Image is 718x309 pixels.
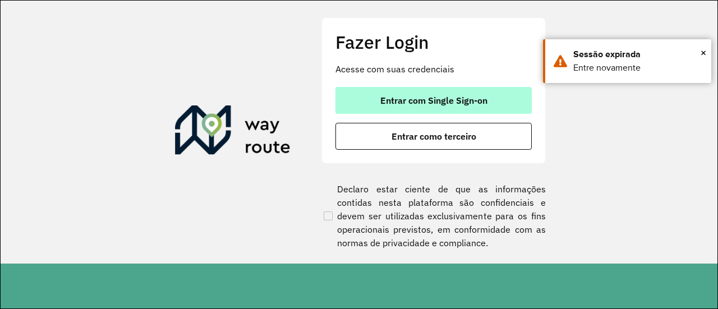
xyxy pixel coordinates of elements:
[701,44,706,61] button: Close
[321,182,546,250] label: Declaro estar ciente de que as informações contidas nesta plataforma são confidenciais e devem se...
[380,96,487,105] span: Entrar com Single Sign-on
[335,123,532,150] button: button
[335,87,532,114] button: button
[573,61,703,75] div: Entre novamente
[573,48,703,61] div: Sessão expirada
[392,132,476,141] span: Entrar como terceiro
[335,31,532,53] h2: Fazer Login
[701,44,706,61] span: ×
[335,62,532,76] p: Acesse com suas credenciais
[175,105,291,159] img: Roteirizador AmbevTech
